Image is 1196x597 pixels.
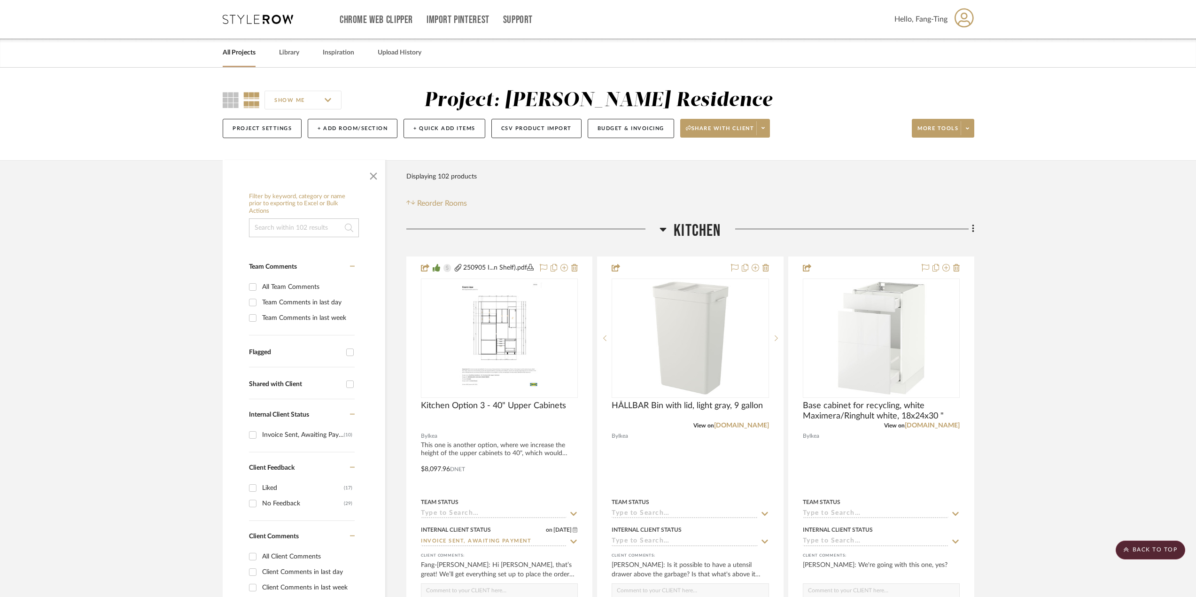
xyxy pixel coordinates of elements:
button: + Add Room/Section [308,119,397,138]
div: Internal Client Status [421,526,491,534]
img: Base cabinet for recycling, white Maximera/Ringhult white, 18x24x30 " [823,279,940,397]
button: Project Settings [223,119,302,138]
span: By [612,432,618,441]
input: Type to Search… [421,510,567,519]
div: Team Status [803,498,840,506]
div: Internal Client Status [803,526,873,534]
span: Kitchen [674,221,721,241]
span: By [803,432,809,441]
span: Hello, Fang-Ting [894,14,947,25]
div: Client Comments in last day [262,565,352,580]
div: Fang-[PERSON_NAME]: Hi [PERSON_NAME], that’s great! We’ll get everything set up to place the orde... [421,560,578,579]
span: Share with client [686,125,754,139]
div: [PERSON_NAME]: We're going with this one, yes? [803,560,960,579]
a: Inspiration [323,47,354,59]
a: Support [503,16,533,24]
div: No Feedback [262,496,344,511]
div: Team Status [612,498,649,506]
div: Displaying 102 products [406,167,477,186]
scroll-to-top-button: BACK TO TOP [1116,541,1185,559]
a: All Projects [223,47,256,59]
span: By [421,432,427,441]
a: Chrome Web Clipper [340,16,413,24]
button: Reorder Rooms [406,198,467,209]
span: Kitchen Option 3 - 40" Upper Cabinets [421,401,566,411]
img: HÅLLBAR Bin with lid, light gray, 9 gallon [631,279,749,397]
a: Import Pinterest [427,16,489,24]
input: Search within 102 results [249,218,359,237]
div: Team Comments in last week [262,310,352,326]
input: Type to Search… [803,537,948,546]
button: + Quick Add Items [404,119,485,138]
span: [DATE] [552,527,573,533]
input: Type to Search… [421,537,567,546]
h6: Filter by keyword, category or name prior to exporting to Excel or Bulk Actions [249,193,359,215]
div: (17) [344,481,352,496]
span: Ikea [427,432,437,441]
button: Budget & Invoicing [588,119,674,138]
div: All Client Comments [262,549,352,564]
div: 0 [803,279,959,397]
span: Ikea [618,432,628,441]
span: Ikea [809,432,819,441]
div: (10) [344,427,352,442]
span: View on [884,423,905,428]
span: Internal Client Status [249,411,309,418]
span: Team Comments [249,264,297,270]
div: Liked [262,481,344,496]
div: Internal Client Status [612,526,682,534]
div: Client Comments in last week [262,580,352,595]
input: Type to Search… [612,537,757,546]
span: Client Comments [249,533,299,540]
div: Shared with Client [249,380,342,388]
button: More tools [912,119,974,138]
button: 250905 I...n Shelf).pdf [463,263,534,274]
div: 0 [612,279,768,397]
span: Reorder Rooms [417,198,467,209]
div: 0 [421,279,577,397]
span: View on [693,423,714,428]
a: [DOMAIN_NAME] [714,422,769,429]
span: More tools [917,125,958,139]
div: Project: [PERSON_NAME] Residence [424,91,772,110]
img: Kitchen Option 3 - 40" Upper Cabinets [454,279,545,397]
span: HÅLLBAR Bin with lid, light gray, 9 gallon [612,401,763,411]
a: Upload History [378,47,421,59]
div: (29) [344,496,352,511]
button: Share with client [680,119,770,138]
a: Library [279,47,299,59]
span: on [546,527,552,533]
div: Team Comments in last day [262,295,352,310]
span: Client Feedback [249,465,295,471]
button: CSV Product Import [491,119,582,138]
a: [DOMAIN_NAME] [905,422,960,429]
div: All Team Comments [262,279,352,295]
div: Team Status [421,498,458,506]
button: Close [364,165,383,184]
div: Flagged [249,349,342,357]
input: Type to Search… [612,510,757,519]
div: [PERSON_NAME]: Is it possible to have a utensil drawer above the garbage? Is that what's above it... [612,560,769,579]
div: Invoice Sent, Awaiting Payment [262,427,344,442]
span: Base cabinet for recycling, white Maximera/Ringhult white, 18x24x30 " [803,401,960,421]
input: Type to Search… [803,510,948,519]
